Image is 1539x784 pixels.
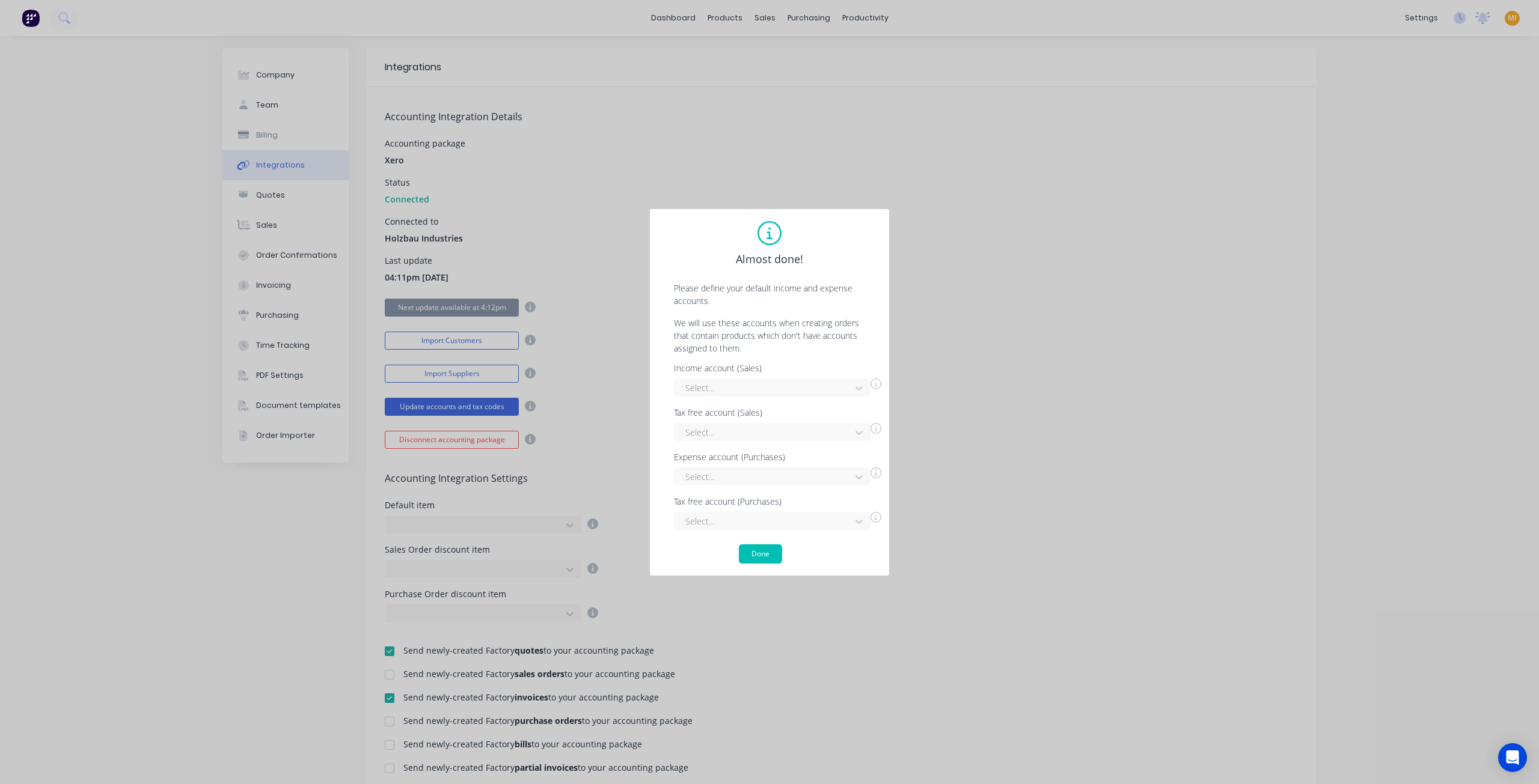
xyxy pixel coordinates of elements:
[674,497,881,506] div: Tax free account (Purchases)
[674,409,881,417] div: Tax free account (Sales)
[1498,743,1527,772] div: Open Intercom Messenger
[739,544,782,564] button: Done
[662,317,877,354] p: We will use these accounts when creating orders that contain products which don't have accounts a...
[674,453,881,461] div: Expense account (Purchases)
[662,282,877,307] p: Please define your default income and expense accounts.
[736,251,803,267] span: Almost done!
[22,9,40,27] img: Factory
[674,364,881,372] div: Income account (Sales)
